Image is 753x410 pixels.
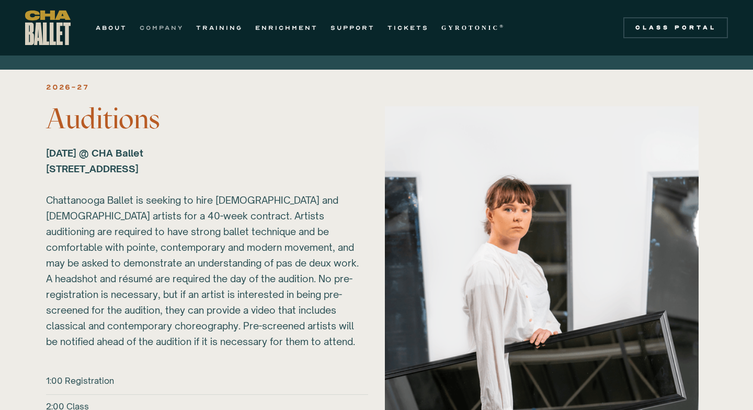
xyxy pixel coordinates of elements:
[196,21,243,34] a: TRAINING
[25,10,71,45] a: home
[96,21,127,34] a: ABOUT
[46,103,368,135] h3: Auditions
[441,21,505,34] a: GYROTONIC®
[140,21,184,34] a: COMPANY
[46,145,360,349] div: Chattanooga Ballet is seeking to hire [DEMOGRAPHIC_DATA] and [DEMOGRAPHIC_DATA] artists for a 40-...
[630,24,722,32] div: Class Portal
[387,21,429,34] a: TICKETS
[330,21,375,34] a: SUPPORT
[46,374,114,387] h6: 1:00 Registration
[255,21,318,34] a: ENRICHMENT
[46,81,89,94] div: 2026-27
[441,24,499,31] strong: GYROTONIC
[46,147,143,174] strong: [DATE] @ CHA Ballet [STREET_ADDRESS] ‍
[499,24,505,29] sup: ®
[623,17,728,38] a: Class Portal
